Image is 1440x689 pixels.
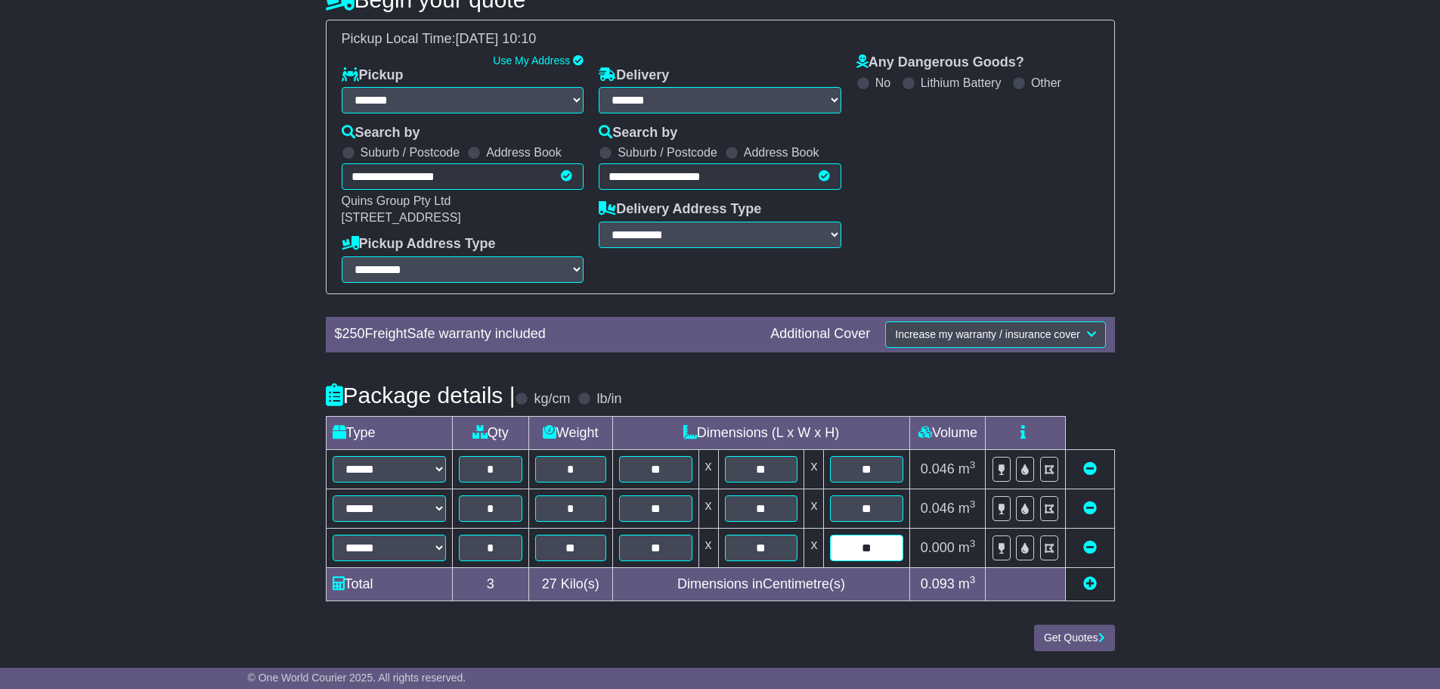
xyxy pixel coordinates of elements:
[248,672,466,684] span: © One World Courier 2025. All rights reserved.
[698,528,718,567] td: x
[612,567,910,601] td: Dimensions in Centimetre(s)
[599,201,761,218] label: Delivery Address Type
[342,67,404,84] label: Pickup
[334,31,1107,48] div: Pickup Local Time:
[342,326,365,341] span: 250
[493,54,570,67] a: Use My Address
[856,54,1024,71] label: Any Dangerous Goods?
[342,194,451,207] span: Quins Group Pty Ltd
[921,461,955,476] span: 0.046
[596,391,621,408] label: lb/in
[921,540,955,555] span: 0.000
[763,326,878,343] div: Additional Cover
[599,67,669,84] label: Delivery
[804,528,824,567] td: x
[875,76,890,90] label: No
[599,125,677,141] label: Search by
[342,211,461,224] span: [STREET_ADDRESS]
[910,416,986,449] td: Volume
[326,567,452,601] td: Total
[958,501,976,516] span: m
[1034,625,1115,651] button: Get Quotes
[970,498,976,510] sup: 3
[534,391,570,408] label: kg/cm
[486,145,562,160] label: Address Book
[528,416,612,449] td: Weight
[456,31,537,46] span: [DATE] 10:10
[1083,540,1097,555] a: Remove this item
[958,461,976,476] span: m
[698,449,718,489] td: x
[921,76,1002,90] label: Lithium Battery
[327,326,763,343] div: $ FreightSafe warranty included
[921,576,955,591] span: 0.093
[452,416,528,449] td: Qty
[1083,576,1097,591] a: Add new item
[1083,461,1097,476] a: Remove this item
[970,574,976,585] sup: 3
[618,145,717,160] label: Suburb / Postcode
[970,538,976,549] sup: 3
[958,576,976,591] span: m
[885,321,1105,348] button: Increase my warranty / insurance cover
[804,489,824,528] td: x
[342,125,420,141] label: Search by
[326,416,452,449] td: Type
[895,328,1079,340] span: Increase my warranty / insurance cover
[612,416,910,449] td: Dimensions (L x W x H)
[804,449,824,489] td: x
[542,576,557,591] span: 27
[452,567,528,601] td: 3
[921,501,955,516] span: 0.046
[744,145,819,160] label: Address Book
[528,567,612,601] td: Kilo(s)
[698,489,718,528] td: x
[958,540,976,555] span: m
[1031,76,1061,90] label: Other
[342,236,496,253] label: Pickup Address Type
[1083,501,1097,516] a: Remove this item
[970,459,976,470] sup: 3
[361,145,460,160] label: Suburb / Postcode
[326,383,516,408] h4: Package details |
